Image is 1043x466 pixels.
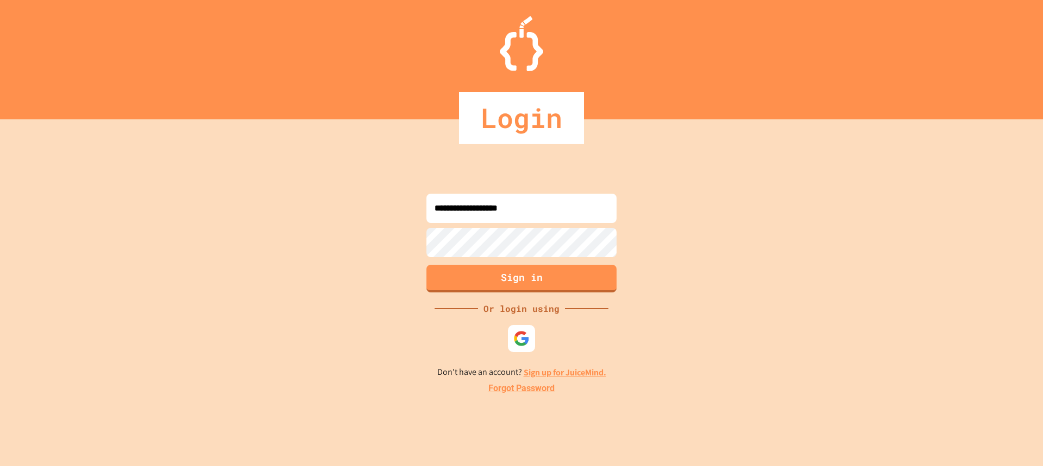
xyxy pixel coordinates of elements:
img: google-icon.svg [513,330,530,347]
a: Sign up for JuiceMind. [524,367,606,378]
div: Or login using [478,302,565,315]
p: Don't have an account? [437,366,606,379]
button: Sign in [426,265,617,292]
a: Forgot Password [488,382,555,395]
div: Login [459,92,584,144]
img: Logo.svg [500,16,543,71]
